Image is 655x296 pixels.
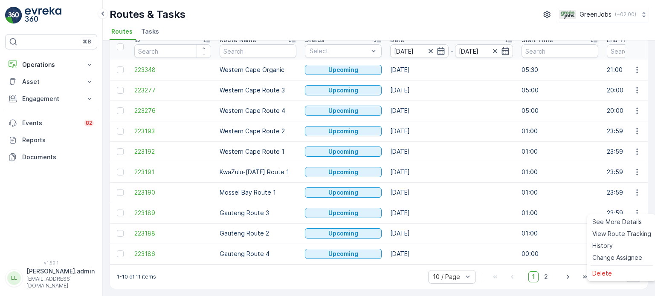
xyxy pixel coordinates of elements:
div: Toggle Row Selected [117,169,124,175]
td: [DATE] [386,60,517,80]
p: Select [310,47,368,55]
p: Upcoming [328,229,358,238]
a: 223348 [134,66,211,74]
span: View Route Tracking [592,230,651,238]
p: 1-10 of 11 items [117,273,156,280]
button: LL[PERSON_NAME].admin[EMAIL_ADDRESS][DOMAIN_NAME] [5,267,97,289]
p: Upcoming [328,147,358,156]
p: 01:00 [522,209,598,217]
button: Upcoming [305,228,382,239]
span: 223188 [134,229,211,238]
div: Toggle Row Selected [117,189,124,196]
button: Upcoming [305,85,382,95]
button: Upcoming [305,65,382,75]
p: Upcoming [328,127,358,135]
a: 223277 [134,86,211,95]
p: Asset [22,78,80,86]
button: Asset [5,73,97,90]
p: 01:00 [522,188,598,197]
p: Operations [22,60,80,69]
span: See More Details [592,218,642,226]
p: ⌘B [83,38,91,45]
p: 05:00 [522,86,598,95]
span: Change Assignee [592,253,642,262]
p: ( +02:00 ) [615,11,636,18]
input: Search [134,44,211,58]
td: [DATE] [386,244,517,264]
p: Upcoming [328,209,358,217]
p: KwaZulu-[DATE] Route 1 [220,168,296,176]
td: [DATE] [386,223,517,244]
img: logo [5,7,22,24]
span: 223193 [134,127,211,135]
p: Upcoming [328,168,358,176]
p: GreenJobs [580,10,612,19]
td: [DATE] [386,203,517,223]
a: 223189 [134,209,211,217]
button: Upcoming [305,187,382,198]
p: 01:00 [522,147,598,156]
p: Upcoming [328,188,358,197]
span: v 1.50.1 [5,260,97,265]
p: Upcoming [328,106,358,115]
p: 01:00 [522,168,598,176]
img: logo_light-DOdMpM7g.png [25,7,61,24]
p: 05:30 [522,66,598,74]
a: View Route Tracking [589,228,655,240]
p: Documents [22,153,94,161]
a: Documents [5,149,97,166]
button: Operations [5,56,97,73]
td: [DATE] [386,182,517,203]
div: Toggle Row Selected [117,66,124,73]
span: 223191 [134,168,211,176]
div: LL [7,271,21,285]
p: Mossel Bay Route 1 [220,188,296,197]
button: GreenJobs(+02:00) [559,7,648,22]
p: 05:00 [522,106,598,115]
button: Upcoming [305,208,382,218]
td: [DATE] [386,101,517,121]
input: dd/mm/yyyy [390,44,449,58]
p: Upcoming [328,86,358,95]
button: Upcoming [305,126,382,136]
a: 223276 [134,106,211,115]
p: Western Cape Route 3 [220,86,296,95]
span: Routes [111,27,133,36]
div: Toggle Row Selected [117,107,124,114]
button: Upcoming [305,106,382,116]
div: Toggle Row Selected [117,128,124,135]
div: Toggle Row Selected [117,230,124,237]
p: [PERSON_NAME].admin [26,267,95,276]
p: 01:00 [522,127,598,135]
div: Toggle Row Selected [117,210,124,216]
p: Gauteng Route 2 [220,229,296,238]
p: - [450,46,453,56]
a: Events82 [5,115,97,132]
input: Search [220,44,296,58]
a: 223190 [134,188,211,197]
span: Tasks [141,27,159,36]
a: Reports [5,132,97,149]
span: History [592,241,613,250]
td: [DATE] [386,121,517,141]
p: Western Cape Route 1 [220,147,296,156]
div: Toggle Row Selected [117,87,124,94]
p: 00:00 [522,250,598,258]
a: 223192 [134,147,211,156]
p: Gauteng Route 3 [220,209,296,217]
span: 223186 [134,250,211,258]
p: [EMAIL_ADDRESS][DOMAIN_NAME] [26,276,95,289]
p: Western Cape Route 2 [220,127,296,135]
span: 2 [540,271,552,282]
td: [DATE] [386,80,517,101]
a: See More Details [589,216,655,228]
p: Western Cape Organic [220,66,296,74]
p: Western Cape Route 4 [220,106,296,115]
p: 01:00 [522,229,598,238]
button: Upcoming [305,249,382,259]
span: Delete [592,269,612,278]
